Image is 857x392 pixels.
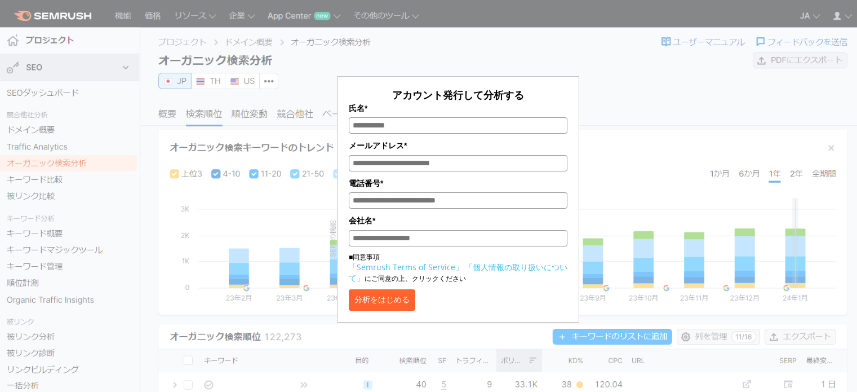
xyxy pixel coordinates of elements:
label: メールアドレス* [349,139,567,152]
a: 「個人情報の取り扱いについて」 [349,262,567,283]
a: 「Semrush Terms of Service」 [349,262,463,272]
button: 分析をはじめる [349,289,415,311]
p: ■同意事項 にご同意の上、クリックください [349,252,567,284]
span: アカウント発行して分析する [392,88,524,102]
label: 電話番号* [349,177,567,190]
